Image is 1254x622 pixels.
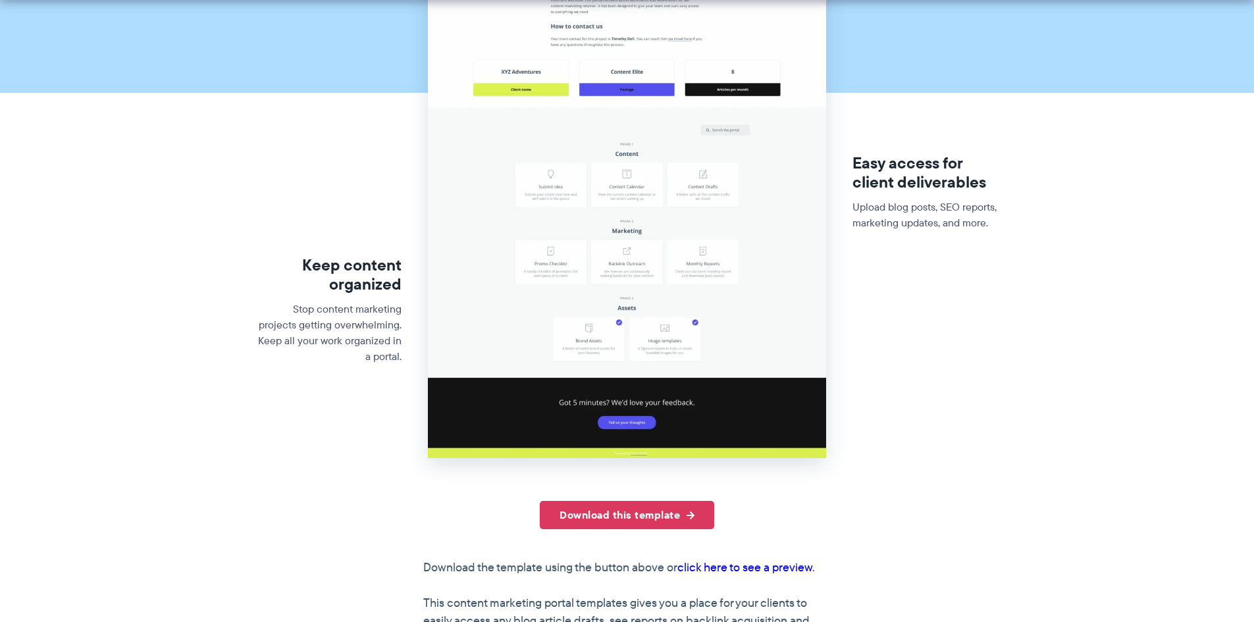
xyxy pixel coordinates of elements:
[257,256,402,294] h3: Keep content organized
[423,559,831,577] p: Download the template using the button above or .
[257,301,402,365] p: Stop content marketing projects getting overwhelming. Keep all your work organized in a portal.
[852,199,997,231] p: Upload blog posts, SEO reports, marketing updates, and more.
[540,501,714,529] a: Download this template
[852,154,997,192] h3: Easy access for client deliverables
[677,559,812,576] a: click here to see a preview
